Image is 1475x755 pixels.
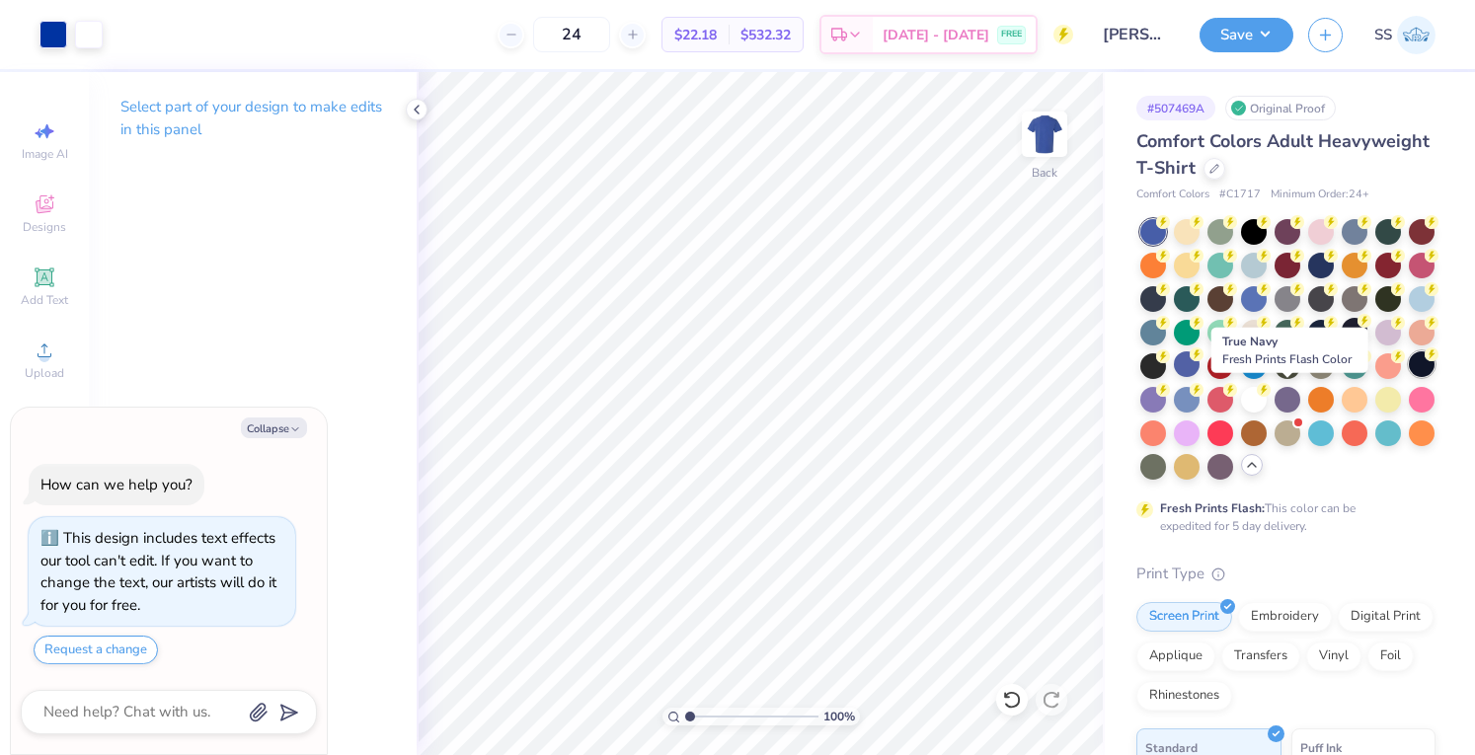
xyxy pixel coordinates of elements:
[1136,642,1215,671] div: Applique
[1001,28,1022,41] span: FREE
[1200,18,1293,52] button: Save
[1136,563,1436,585] div: Print Type
[1397,16,1436,54] img: Siddhant Singh
[1225,96,1336,120] div: Original Proof
[21,292,68,308] span: Add Text
[740,25,791,45] span: $532.32
[23,219,66,235] span: Designs
[1271,187,1369,203] span: Minimum Order: 24 +
[1032,164,1057,182] div: Back
[1211,328,1368,373] div: True Navy
[40,528,276,615] div: This design includes text effects our tool can't edit. If you want to change the text, our artist...
[22,146,68,162] span: Image AI
[1136,681,1232,711] div: Rhinestones
[1136,187,1209,203] span: Comfort Colors
[1025,114,1064,154] img: Back
[1374,16,1436,54] a: SS
[34,636,158,664] button: Request a change
[533,17,610,52] input: – –
[1160,499,1403,535] div: This color can be expedited for 5 day delivery.
[1374,24,1392,46] span: SS
[1160,500,1265,516] strong: Fresh Prints Flash:
[823,708,855,725] span: 100 %
[883,25,989,45] span: [DATE] - [DATE]
[1306,642,1361,671] div: Vinyl
[1136,96,1215,120] div: # 507469A
[1238,602,1332,632] div: Embroidery
[1136,602,1232,632] div: Screen Print
[1088,15,1185,54] input: Untitled Design
[1338,602,1434,632] div: Digital Print
[1221,642,1300,671] div: Transfers
[1367,642,1414,671] div: Foil
[1222,351,1352,367] span: Fresh Prints Flash Color
[1219,187,1261,203] span: # C1717
[120,96,385,141] p: Select part of your design to make edits in this panel
[674,25,717,45] span: $22.18
[25,365,64,381] span: Upload
[40,475,193,494] div: How can we help you?
[1136,129,1430,180] span: Comfort Colors Adult Heavyweight T-Shirt
[241,417,307,438] button: Collapse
